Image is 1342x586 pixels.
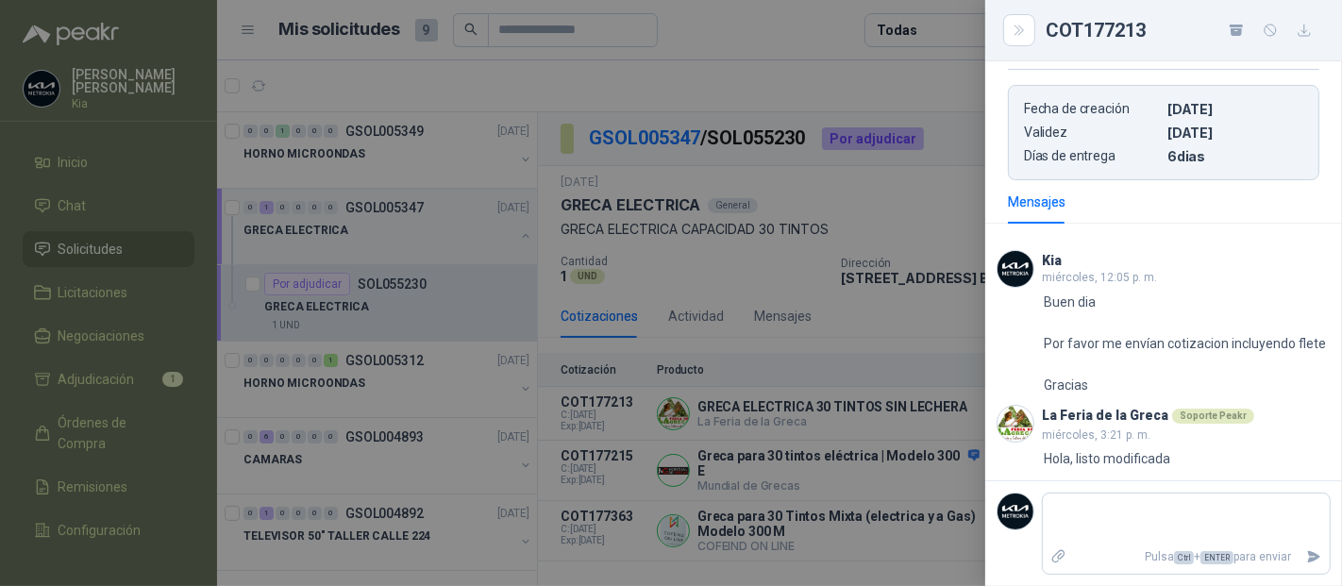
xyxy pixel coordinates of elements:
button: Close [1008,19,1031,42]
label: Adjuntar archivos [1043,541,1075,574]
p: Pulsa + para enviar [1075,541,1300,574]
div: COT177213 [1046,15,1319,45]
div: Soporte Peakr [1172,409,1254,424]
button: Enviar [1299,541,1330,574]
span: Ctrl [1174,551,1194,564]
p: Fecha de creación [1024,101,1160,117]
span: ENTER [1200,551,1233,564]
img: Company Logo [998,494,1033,529]
p: 6 dias [1167,148,1303,164]
img: Company Logo [998,406,1033,442]
p: Días de entrega [1024,148,1160,164]
img: Company Logo [998,251,1033,287]
p: [DATE] [1167,125,1303,141]
h3: Kia [1042,256,1062,266]
p: Buen dia Por favor me envían cotizacion incluyendo flete Gracias [1044,292,1329,395]
div: Mensajes [1008,192,1065,212]
h3: La Feria de la Greca [1042,410,1168,421]
p: Validez [1024,125,1160,141]
span: miércoles, 3:21 p. m. [1042,428,1150,442]
span: miércoles, 12:05 p. m. [1042,271,1157,284]
p: Hola, listo modificada [1044,448,1170,469]
p: [DATE] [1167,101,1303,117]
